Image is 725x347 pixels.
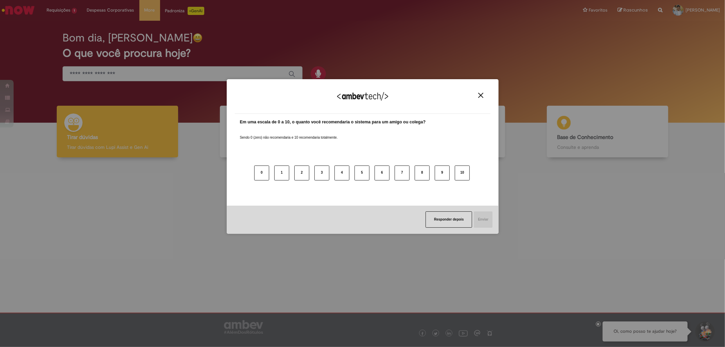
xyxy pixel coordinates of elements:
[254,166,269,180] button: 0
[314,166,329,180] button: 3
[240,127,338,140] label: Sendo 0 (zero) não recomendaria e 10 recomendaria totalmente.
[426,211,472,228] button: Responder depois
[478,93,483,98] img: Close
[455,166,470,180] button: 10
[375,166,390,180] button: 6
[395,166,410,180] button: 7
[435,166,450,180] button: 9
[274,166,289,180] button: 1
[294,166,309,180] button: 2
[355,166,369,180] button: 5
[415,166,430,180] button: 8
[337,92,388,101] img: Logo Ambevtech
[240,119,426,125] label: Em uma escala de 0 a 10, o quanto você recomendaria o sistema para um amigo ou colega?
[334,166,349,180] button: 4
[476,92,485,98] button: Close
